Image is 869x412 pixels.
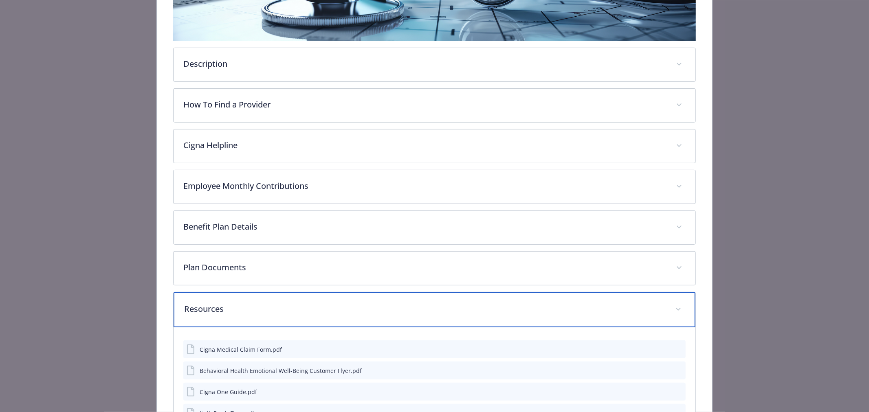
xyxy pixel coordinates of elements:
[662,345,669,354] button: download file
[174,292,695,327] div: Resources
[174,129,695,163] div: Cigna Helpline
[183,261,666,274] p: Plan Documents
[174,48,695,81] div: Description
[662,366,669,375] button: download file
[183,221,666,233] p: Benefit Plan Details
[200,345,282,354] div: Cigna Medical Claim Form.pdf
[675,388,682,396] button: preview file
[662,388,669,396] button: download file
[174,89,695,122] div: How To Find a Provider
[184,303,665,315] p: Resources
[174,252,695,285] div: Plan Documents
[675,345,682,354] button: preview file
[183,139,666,151] p: Cigna Helpline
[200,366,362,375] div: Behavioral Health Emotional Well-Being Customer Flyer.pdf
[174,170,695,204] div: Employee Monthly Contributions
[675,366,682,375] button: preview file
[183,180,666,192] p: Employee Monthly Contributions
[183,99,666,111] p: How To Find a Provider
[174,211,695,244] div: Benefit Plan Details
[183,58,666,70] p: Description
[200,388,257,396] div: Cigna One Guide.pdf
